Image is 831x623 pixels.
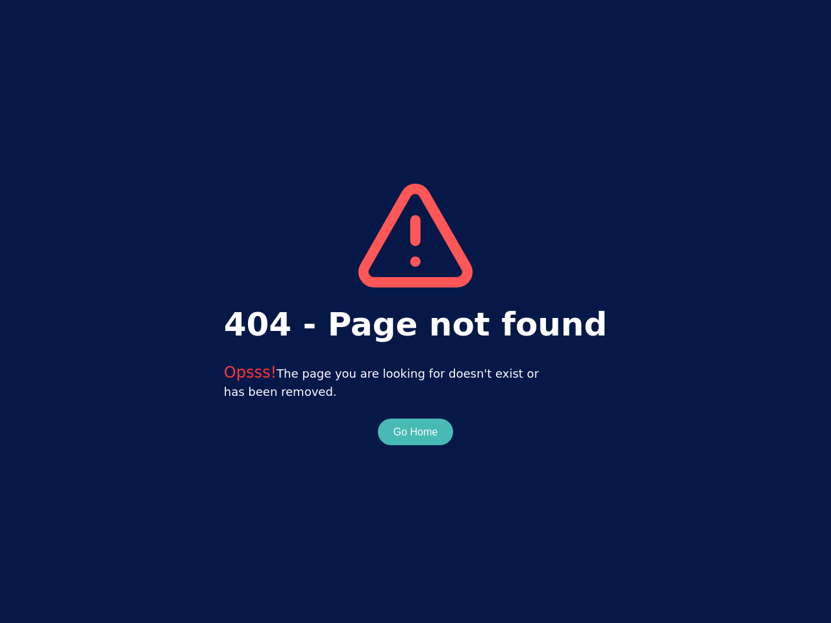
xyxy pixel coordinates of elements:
[224,363,277,382] span: Opsss!
[378,426,453,438] a: Go Home
[358,184,472,287] img: svg%3e
[224,362,607,401] p: The page you are looking for doesn't exist or has been removed.
[393,424,438,440] button: Go Home
[224,300,607,349] h1: 404 - Page not found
